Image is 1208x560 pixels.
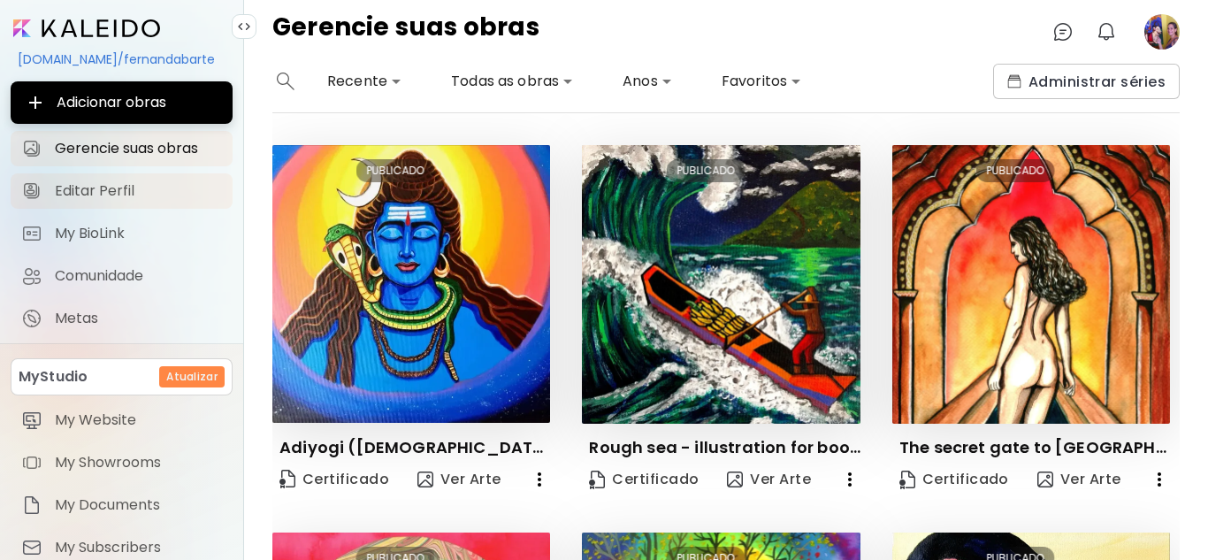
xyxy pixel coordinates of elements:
[279,468,389,492] span: Certificado
[55,411,222,429] span: My Website
[589,470,699,489] span: Certificado
[11,445,233,480] a: itemMy Showrooms
[11,44,233,74] div: [DOMAIN_NAME]/fernandabarte
[21,495,42,516] img: item
[417,469,501,490] span: Ver Arte
[1096,21,1117,42] img: bellIcon
[444,67,580,96] div: Todas as obras
[11,173,233,209] a: Editar Perfil iconEditar Perfil
[11,301,233,336] a: completeMetas iconMetas
[417,472,433,487] img: view-art
[892,145,1170,424] img: thumbnail
[21,308,42,329] img: Metas icon
[1091,17,1121,47] button: bellIcon
[21,265,42,287] img: Comunidade icon
[356,159,435,182] div: PUBLICADO
[55,496,222,514] span: My Documents
[21,138,42,159] img: Gerencie suas obras icon
[727,470,811,489] span: Ver Arte
[410,462,508,497] button: view-artVer Arte
[55,182,222,200] span: Editar Perfil
[1007,74,1021,88] img: collections
[899,470,1009,489] span: Certificado
[727,472,743,487] img: view-art
[55,140,222,157] span: Gerencie suas obras
[1030,462,1128,497] button: view-artVer Arte
[615,67,679,96] div: Anos
[55,539,222,556] span: My Subscribers
[320,67,409,96] div: Recente
[25,92,218,113] span: Adicionar obras
[715,67,808,96] div: Favoritos
[21,452,42,473] img: item
[21,410,42,431] img: item
[237,19,251,34] img: collapse
[899,437,1170,458] p: The secret gate to [GEOGRAPHIC_DATA]
[55,454,222,472] span: My Showrooms
[11,403,233,438] a: itemMy Website
[11,131,233,166] a: Gerencie suas obras iconGerencie suas obras
[11,216,233,251] a: completeMy BioLink iconMy BioLink
[1007,73,1166,91] span: Administrar séries
[582,145,860,424] img: thumbnail
[21,537,42,558] img: item
[589,471,605,489] img: Certificate
[1037,472,1053,487] img: view-art
[55,225,222,242] span: My BioLink
[892,462,1016,497] a: CertificateCertificado
[899,471,915,489] img: Certificate
[272,145,550,423] img: thumbnail
[589,437,860,458] p: Rough sea - illustration for book cover
[21,180,42,202] img: Editar Perfil icon
[272,14,539,50] h4: Gerencie suas obras
[666,159,745,182] div: PUBLICADO
[582,462,706,497] a: CertificateCertificado
[55,310,222,327] span: Metas
[272,64,299,99] button: search
[11,258,233,294] a: Comunidade iconComunidade
[272,462,396,497] a: CertificateCertificado
[720,462,818,497] button: view-artVer Arte
[55,267,222,285] span: Comunidade
[279,470,295,488] img: Certificate
[19,366,88,387] p: MyStudio
[166,369,218,385] h6: Atualizar
[277,73,294,90] img: search
[1052,21,1074,42] img: chatIcon
[21,223,42,244] img: My BioLink icon
[993,64,1180,99] button: collectionsAdministrar séries
[11,487,233,523] a: itemMy Documents
[976,159,1055,182] div: PUBLICADO
[1037,470,1121,489] span: Ver Arte
[279,437,550,458] p: Adiyogi ([DEMOGRAPHIC_DATA])
[11,81,233,124] button: Adicionar obras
